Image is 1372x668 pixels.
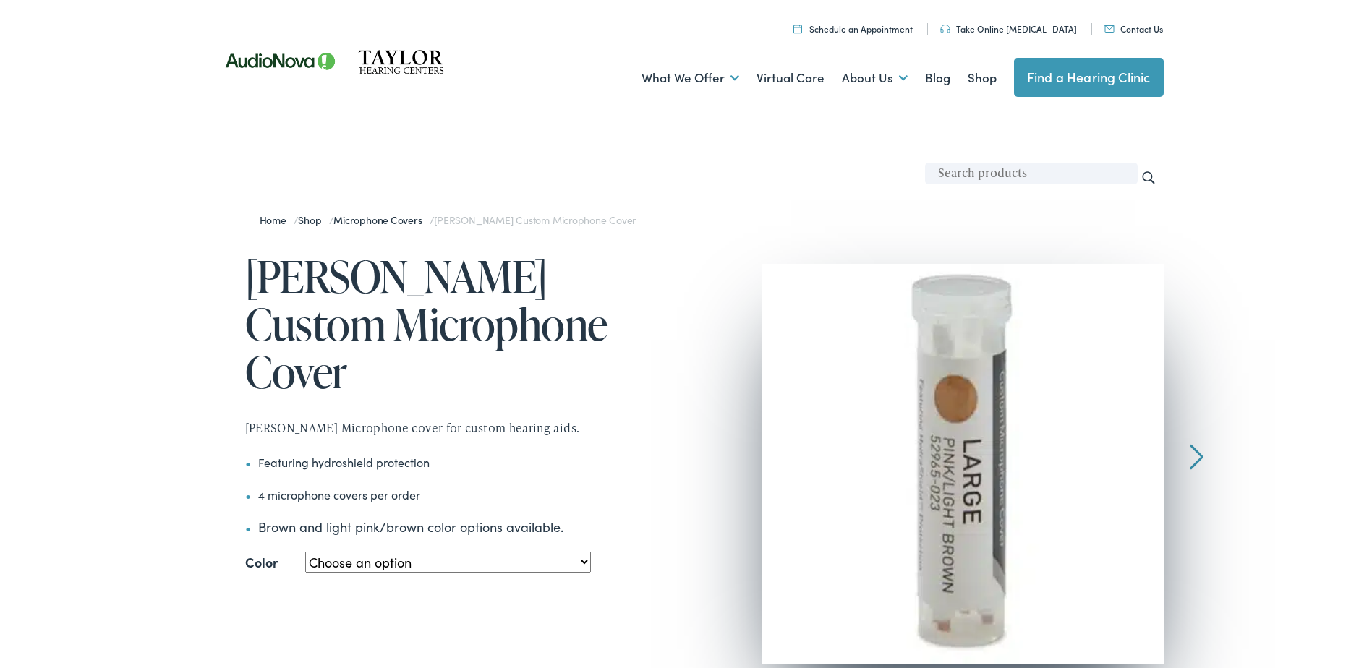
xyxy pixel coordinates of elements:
[258,487,420,502] span: 4 microphone covers per order
[245,252,686,395] h1: [PERSON_NAME] Custom Microphone Cover
[1104,22,1163,35] a: Contact Us
[757,51,825,105] a: Virtual Care
[434,213,636,227] span: [PERSON_NAME] Custom Microphone Cover
[298,213,328,227] a: Shop
[793,24,802,33] img: utility icon
[1014,58,1164,97] a: Find a Hearing Clinic
[260,213,636,227] span: / / /
[1104,25,1115,33] img: utility icon
[968,51,997,105] a: Shop
[1141,170,1156,186] input: Search
[260,213,294,227] a: Home
[925,163,1138,184] input: Search products
[245,419,580,436] span: [PERSON_NAME] Microphone cover for custom hearing aids.
[842,51,908,105] a: About Us
[642,51,739,105] a: What We Offer
[925,51,950,105] a: Blog
[333,213,429,227] a: Microphone Covers
[793,22,913,35] a: Schedule an Appointment
[762,264,1163,664] picture: 52965-023-B
[940,25,950,33] img: utility icon
[245,549,278,575] label: Color
[245,517,686,536] li: Brown and light pink/brown color options available.
[940,22,1077,35] a: Take Online [MEDICAL_DATA]
[258,454,430,470] span: Featuring hydroshield protection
